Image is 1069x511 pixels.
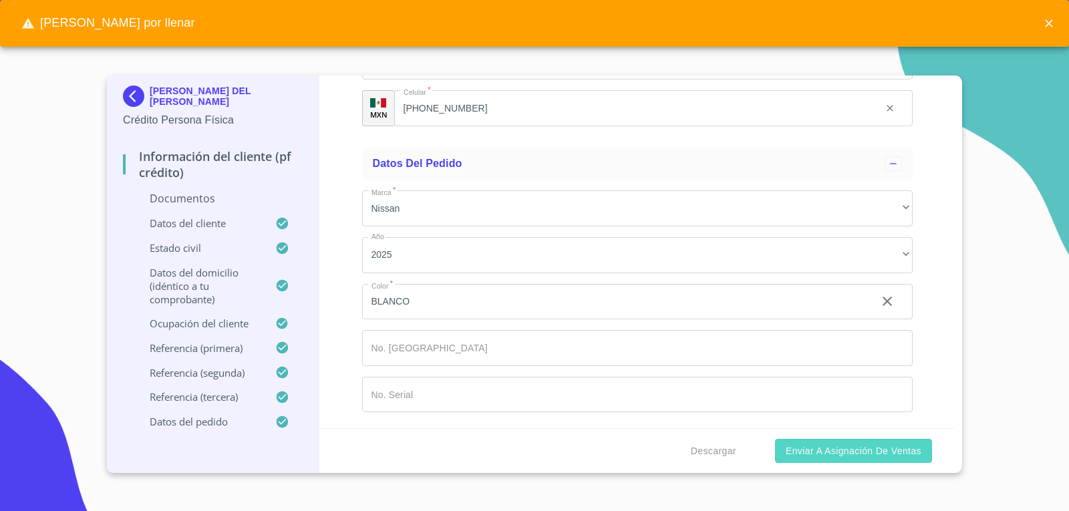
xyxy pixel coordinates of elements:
[786,443,921,460] span: Enviar a Asignación de Ventas
[123,148,303,180] p: Información del cliente (PF crédito)
[1034,9,1064,38] button: close
[362,190,913,226] div: Nissan
[150,86,303,107] p: [PERSON_NAME] DEL [PERSON_NAME]
[871,285,903,317] button: clear input
[123,366,275,379] p: Referencia (segunda)
[373,158,462,169] span: Datos del pedido
[123,341,275,355] p: Referencia (primera)
[123,216,275,230] p: Datos del cliente
[691,443,736,460] span: Descargar
[123,112,303,128] p: Crédito Persona Física
[11,9,206,37] span: [PERSON_NAME] por llenar
[123,86,150,107] img: Docupass spot blue
[370,98,386,108] img: R93DlvwvvjP9fbrDwZeCRYBHk45OWMq+AAOlFVsxT89f82nwPLnD58IP7+ANJEaWYhP0Tx8kkA0WlQMPQsAAgwAOmBj20AXj6...
[123,415,275,428] p: Datos del pedido
[877,95,903,122] button: clear input
[123,317,275,330] p: Ocupación del Cliente
[123,266,275,306] p: Datos del domicilio (idéntico a tu comprobante)
[362,237,913,273] div: 2025
[775,439,932,464] button: Enviar a Asignación de Ventas
[123,241,275,254] p: Estado Civil
[362,148,913,180] div: Datos del pedido
[123,191,303,206] p: Documentos
[123,390,275,403] p: Referencia (tercera)
[123,86,303,112] div: [PERSON_NAME] DEL [PERSON_NAME]
[685,439,742,464] button: Descargar
[370,110,388,120] p: MXN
